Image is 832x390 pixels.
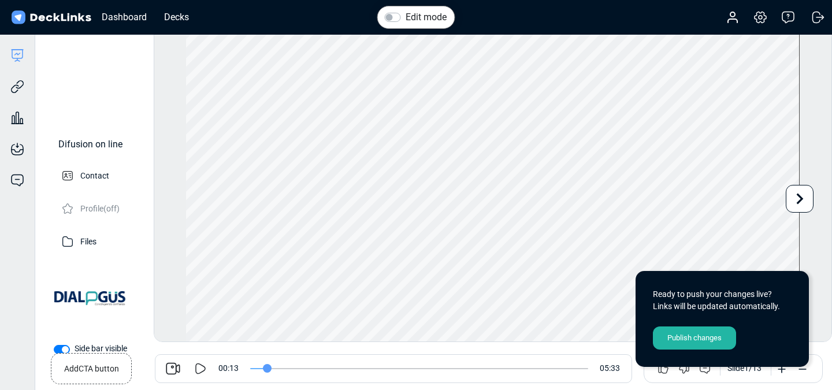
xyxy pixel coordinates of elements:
img: Company Banner [50,257,131,338]
div: Slide 1 / 13 [727,362,762,374]
div: Dashboard [96,10,153,24]
span: 05:33 [600,362,620,374]
p: Profile (off) [80,200,120,215]
img: DeckLinks [9,9,93,26]
div: Ready to push your changes live? Links will be updated automatically. [653,288,792,313]
small: Add CTA button [64,358,119,375]
div: Publish changes [653,326,736,350]
p: Files [80,233,96,248]
div: Difusion on line [58,138,122,151]
p: Contact [80,168,109,182]
span: 00:13 [218,362,239,374]
label: Edit mode [406,10,447,24]
div: Decks [158,10,195,24]
label: Side bar visible [75,343,127,355]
